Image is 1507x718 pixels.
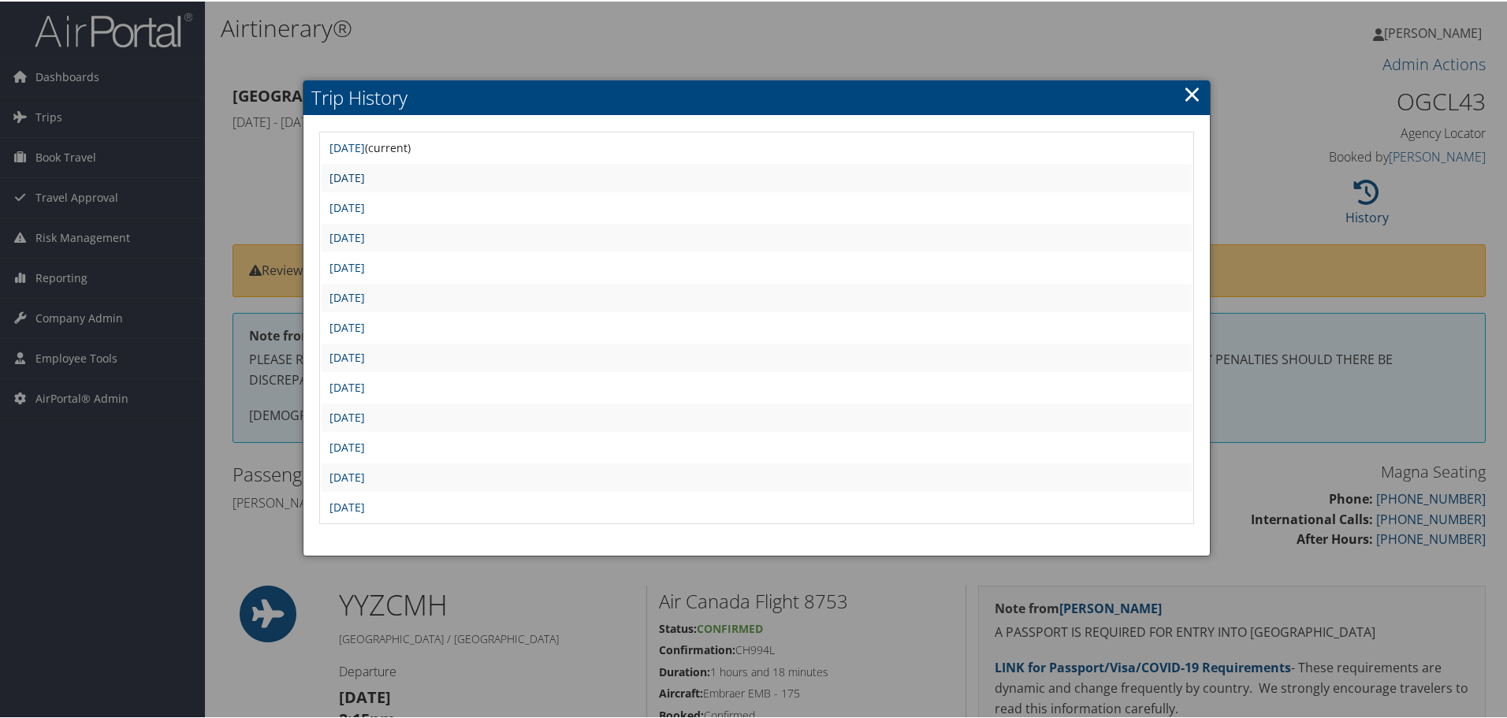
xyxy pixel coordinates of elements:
[329,408,365,423] a: [DATE]
[329,348,365,363] a: [DATE]
[322,132,1192,161] td: (current)
[303,79,1210,113] h2: Trip History
[329,199,365,214] a: [DATE]
[329,229,365,244] a: [DATE]
[329,318,365,333] a: [DATE]
[329,498,365,513] a: [DATE]
[1183,76,1201,108] a: ×
[329,378,365,393] a: [DATE]
[329,169,365,184] a: [DATE]
[329,438,365,453] a: [DATE]
[329,139,365,154] a: [DATE]
[329,288,365,303] a: [DATE]
[329,259,365,273] a: [DATE]
[329,468,365,483] a: [DATE]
